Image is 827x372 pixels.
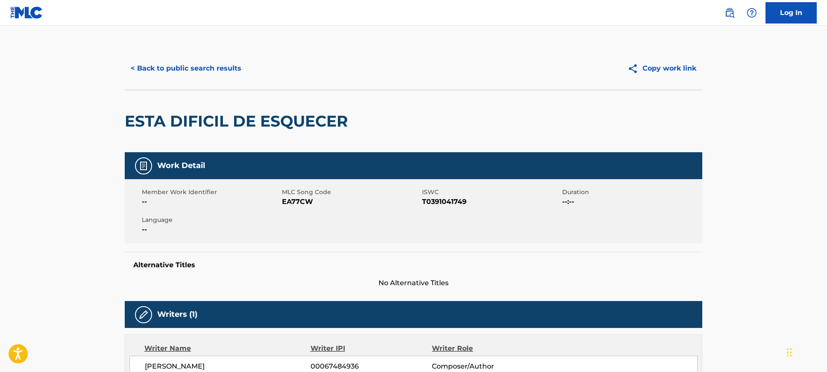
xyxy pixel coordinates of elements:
[628,63,642,74] img: Copy work link
[145,361,311,372] span: [PERSON_NAME]
[721,4,738,21] a: Public Search
[142,224,280,235] span: --
[138,161,149,171] img: Work Detail
[724,8,735,18] img: search
[142,216,280,224] span: Language
[138,310,149,320] img: Writers
[432,361,543,372] span: Composer/Author
[422,188,560,197] span: ISWC
[125,278,702,288] span: No Alternative Titles
[133,261,694,269] h5: Alternative Titles
[743,4,760,21] div: Help
[787,340,792,365] div: Drag
[157,310,197,319] h5: Writers (1)
[142,197,280,207] span: --
[282,188,420,197] span: MLC Song Code
[784,331,827,372] iframe: Chat Widget
[142,188,280,197] span: Member Work Identifier
[432,343,543,354] div: Writer Role
[311,361,432,372] span: 00067484936
[10,6,43,19] img: MLC Logo
[157,161,205,171] h5: Work Detail
[562,188,700,197] span: Duration
[622,58,702,79] button: Copy work link
[125,58,247,79] button: < Back to public search results
[562,197,700,207] span: --:--
[765,2,817,24] a: Log In
[311,343,432,354] div: Writer IPI
[747,8,757,18] img: help
[282,197,420,207] span: EA77CW
[125,112,352,131] h2: ESTA DIFICIL DE ESQUECER
[144,343,311,354] div: Writer Name
[422,197,560,207] span: T0391041749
